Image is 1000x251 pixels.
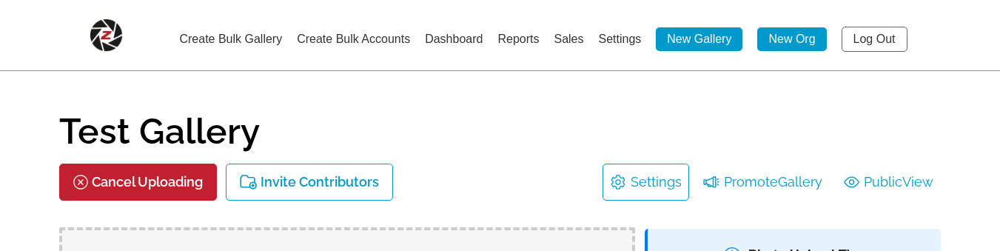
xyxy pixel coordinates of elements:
[844,170,933,194] a: PublicView
[497,33,539,45] a: Reports
[425,33,483,45] a: Dashboard
[778,170,822,194] span: Gallery
[59,113,941,149] h1: Test Gallery
[696,164,830,201] li: Promote
[902,170,933,194] span: View
[554,33,583,45] a: Sales
[908,158,1000,229] iframe: chat widget
[92,175,203,190] p: Cancel Uploading
[656,27,742,51] a: New Gallery
[598,33,641,45] a: Settings
[631,170,682,194] a: Settings
[261,175,379,190] p: Invite Contributors
[226,164,393,201] button: Invite Contributors
[90,19,123,52] img: Snapphound Logo
[842,27,907,52] a: Log Out
[179,33,282,45] a: Create Bulk Gallery
[757,27,826,51] a: New Org
[297,33,410,45] a: Create Bulk Accounts
[59,164,217,201] button: Cancel Uploading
